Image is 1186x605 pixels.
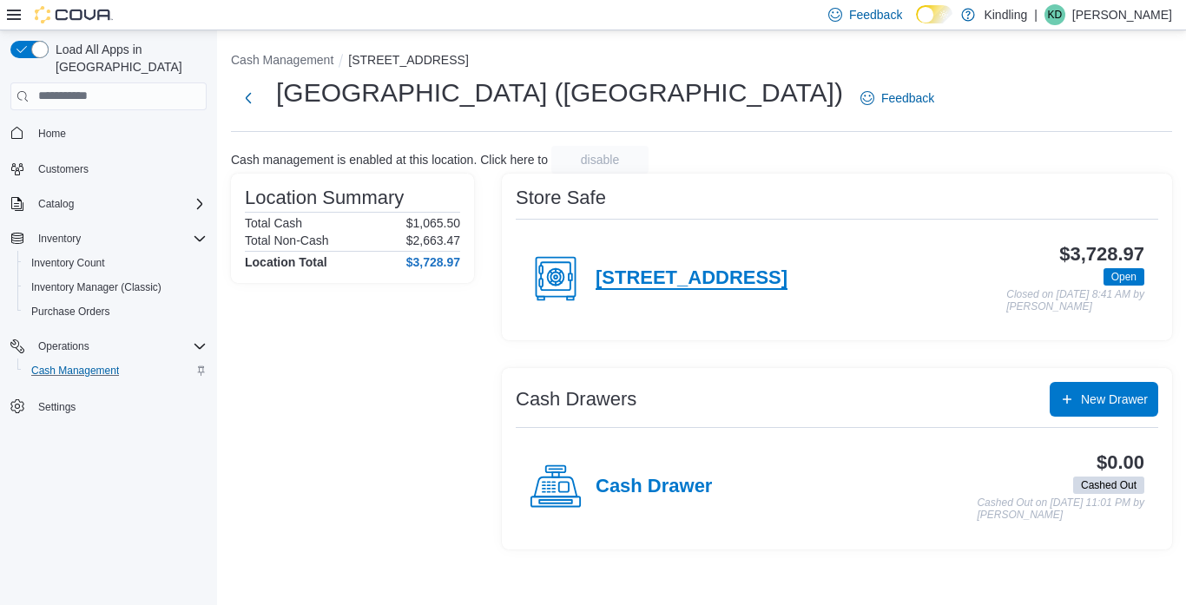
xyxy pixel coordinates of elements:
span: Cash Management [31,364,119,378]
span: Settings [31,395,207,417]
a: Inventory Count [24,253,112,273]
span: Settings [38,400,76,414]
a: Customers [31,159,96,180]
span: Inventory [38,232,81,246]
button: Inventory [31,228,88,249]
a: Feedback [853,81,941,115]
h4: [STREET_ADDRESS] [596,267,787,290]
a: Home [31,123,73,144]
span: Customers [38,162,89,176]
span: disable [581,151,619,168]
img: Cova [35,6,113,23]
span: Inventory Count [31,256,105,270]
h4: Cash Drawer [596,476,712,498]
h3: Location Summary [245,187,404,208]
span: Open [1104,268,1144,286]
span: Inventory Count [24,253,207,273]
span: Home [38,127,66,141]
span: Cashed Out [1073,477,1144,494]
span: Catalog [31,194,207,214]
button: Settings [3,393,214,418]
button: [STREET_ADDRESS] [348,53,468,67]
p: [PERSON_NAME] [1072,4,1172,25]
button: Cash Management [17,358,214,383]
span: Load All Apps in [GEOGRAPHIC_DATA] [49,41,207,76]
button: Operations [3,334,214,358]
span: Home [31,122,207,144]
span: Purchase Orders [24,301,207,322]
p: $2,663.47 [406,233,460,247]
h6: Total Non-Cash [245,233,329,247]
h3: $3,728.97 [1059,244,1144,265]
div: Kate Dasti [1044,4,1065,25]
h4: Location Total [245,255,327,269]
span: Operations [31,336,207,357]
p: | [1034,4,1038,25]
span: Feedback [881,89,934,107]
span: Inventory Manager (Classic) [24,277,207,298]
p: Closed on [DATE] 8:41 AM by [PERSON_NAME] [1006,289,1144,312]
button: Inventory Count [17,251,214,275]
h4: $3,728.97 [406,255,460,269]
span: Customers [31,158,207,180]
button: Next [231,81,266,115]
span: Feedback [849,6,902,23]
span: Inventory Manager (Classic) [31,280,161,294]
button: Purchase Orders [17,299,214,324]
input: Dark Mode [916,5,952,23]
span: Operations [38,339,89,353]
a: Cash Management [24,360,126,381]
span: Purchase Orders [31,305,110,319]
a: Purchase Orders [24,301,117,322]
button: Catalog [31,194,81,214]
button: Inventory Manager (Classic) [17,275,214,299]
h3: Cash Drawers [516,389,636,410]
p: Kindling [984,4,1027,25]
span: Inventory [31,228,207,249]
span: Cashed Out [1081,477,1137,493]
button: Catalog [3,192,214,216]
p: $1,065.50 [406,216,460,230]
h3: $0.00 [1097,452,1144,473]
nav: An example of EuiBreadcrumbs [231,51,1172,72]
button: Operations [31,336,96,357]
button: Home [3,121,214,146]
span: Cash Management [24,360,207,381]
p: Cashed Out on [DATE] 11:01 PM by [PERSON_NAME] [977,497,1144,521]
nav: Complex example [10,114,207,464]
button: New Drawer [1050,382,1158,417]
button: Customers [3,156,214,181]
button: Inventory [3,227,214,251]
h3: Store Safe [516,187,606,208]
a: Settings [31,397,82,418]
span: New Drawer [1081,391,1148,408]
span: KD [1048,4,1063,25]
span: Catalog [38,197,74,211]
button: disable [551,146,649,174]
h1: [GEOGRAPHIC_DATA] ([GEOGRAPHIC_DATA]) [276,76,843,110]
h6: Total Cash [245,216,302,230]
p: Cash management is enabled at this location. Click here to [231,153,548,167]
button: Cash Management [231,53,333,67]
span: Dark Mode [916,23,917,24]
span: Open [1111,269,1137,285]
a: Inventory Manager (Classic) [24,277,168,298]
